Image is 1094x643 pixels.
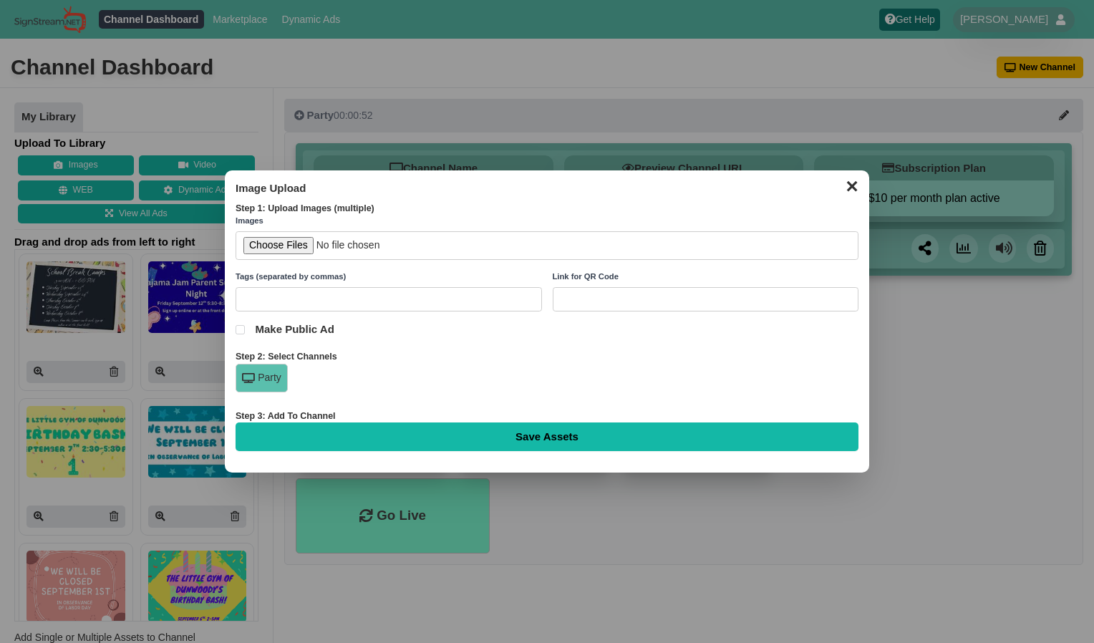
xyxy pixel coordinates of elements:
[236,422,858,451] input: Save Assets
[236,271,542,284] label: Tags (separated by commas)
[236,215,858,228] label: Images
[236,203,858,216] div: Step 1: Upload Images (multiple)
[553,271,859,284] label: Link for QR Code
[236,181,858,195] h3: Image Upload
[838,174,866,195] button: ✕
[236,322,858,337] label: Make Public Ad
[236,325,245,334] input: Make Public Ad
[236,410,858,423] div: Step 3: Add To Channel
[236,364,288,392] div: Party
[236,351,858,364] div: Step 2: Select Channels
